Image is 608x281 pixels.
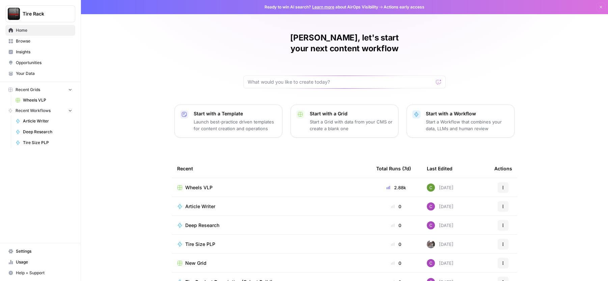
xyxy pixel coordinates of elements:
span: Tire Size PLP [23,140,72,146]
span: Deep Research [185,222,219,229]
a: Deep Research [12,127,75,137]
button: Start with a TemplateLaunch best-practice driven templates for content creation and operations [174,105,282,138]
span: Insights [16,49,72,55]
p: Start with a Grid [310,110,393,117]
div: 0 [376,203,416,210]
div: Actions [494,159,512,178]
span: Deep Research [23,129,72,135]
a: Settings [5,246,75,257]
span: Browse [16,38,72,44]
a: Your Data [5,68,75,79]
span: Recent Grids [16,87,40,93]
a: New Grid [177,260,365,266]
a: Browse [5,36,75,47]
span: Home [16,27,72,33]
p: Start a Grid with data from your CMS or create a blank one [310,118,393,132]
button: Recent Workflows [5,106,75,116]
img: luj36oym5k2n1kjpnpxn8ikwxuhv [427,259,435,267]
a: Wheels VLP [177,184,365,191]
img: luj36oym5k2n1kjpnpxn8ikwxuhv [427,221,435,229]
a: Article Writer [177,203,365,210]
span: Article Writer [23,118,72,124]
button: Recent Grids [5,85,75,95]
img: vbmes7nfqrxs4crfh1qto9v437jr [427,184,435,192]
p: Start a Workflow that combines your data, LLMs and human review [426,118,509,132]
div: 0 [376,241,416,248]
span: Usage [16,259,72,265]
a: Wheels VLP [12,95,75,106]
div: Total Runs (7d) [376,159,411,178]
span: Opportunities [16,60,72,66]
img: a2mlt6f1nb2jhzcjxsuraj5rj4vi [427,240,435,248]
a: Article Writer [12,116,75,127]
span: Actions early access [384,4,424,10]
div: 2.88k [376,184,416,191]
span: Settings [16,248,72,254]
h1: [PERSON_NAME], let's start your next content workflow [243,32,446,54]
span: Help + Support [16,270,72,276]
a: Insights [5,47,75,57]
div: 0 [376,260,416,266]
span: Tire Size PLP [185,241,215,248]
div: Last Edited [427,159,452,178]
span: Your Data [16,71,72,77]
span: Article Writer [185,203,215,210]
a: Home [5,25,75,36]
a: Opportunities [5,57,75,68]
button: Start with a WorkflowStart a Workflow that combines your data, LLMs and human review [407,105,515,138]
span: Recent Workflows [16,108,51,114]
img: Tire Rack Logo [8,8,20,20]
button: Start with a GridStart a Grid with data from your CMS or create a blank one [291,105,398,138]
div: Recent [177,159,365,178]
a: Learn more [312,4,334,9]
p: Launch best-practice driven templates for content creation and operations [194,118,277,132]
div: [DATE] [427,184,453,192]
a: Deep Research [177,222,365,229]
div: [DATE] [427,221,453,229]
a: Tire Size PLP [12,137,75,148]
span: Tire Rack [23,10,63,17]
div: [DATE] [427,240,453,248]
input: What would you like to create today? [248,79,433,85]
span: Wheels VLP [23,97,72,103]
p: Start with a Template [194,110,277,117]
div: [DATE] [427,202,453,210]
span: Wheels VLP [185,184,213,191]
div: 0 [376,222,416,229]
img: luj36oym5k2n1kjpnpxn8ikwxuhv [427,202,435,210]
a: Usage [5,257,75,268]
span: Ready to win AI search? about AirOps Visibility [265,4,378,10]
span: New Grid [185,260,206,266]
a: Tire Size PLP [177,241,365,248]
button: Workspace: Tire Rack [5,5,75,22]
p: Start with a Workflow [426,110,509,117]
div: [DATE] [427,259,453,267]
button: Help + Support [5,268,75,278]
